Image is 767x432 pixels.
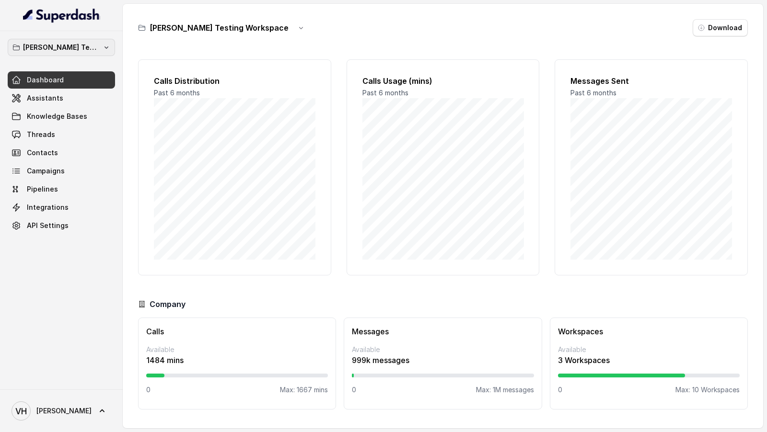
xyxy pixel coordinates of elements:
a: Knowledge Bases [8,108,115,125]
p: 0 [146,385,151,395]
span: [PERSON_NAME] [36,406,92,416]
span: Past 6 months [362,89,408,97]
a: Contacts [8,144,115,161]
p: Max: 1667 mins [280,385,328,395]
p: Available [558,345,740,354]
a: Integrations [8,199,115,216]
span: Pipelines [27,184,58,194]
span: API Settings [27,221,69,230]
span: Integrations [27,203,69,212]
button: [PERSON_NAME] Testing Workspace [8,39,115,56]
a: Campaigns [8,162,115,180]
h3: Workspaces [558,326,740,337]
p: Available [352,345,534,354]
h3: Calls [146,326,328,337]
span: Knowledge Bases [27,112,87,121]
a: Threads [8,126,115,143]
a: API Settings [8,217,115,234]
p: 3 Workspaces [558,354,740,366]
h2: Calls Distribution [154,75,315,87]
p: Available [146,345,328,354]
a: Dashboard [8,71,115,89]
h2: Messages Sent [570,75,732,87]
p: Max: 10 Workspaces [675,385,740,395]
h2: Calls Usage (mins) [362,75,524,87]
span: Threads [27,130,55,139]
p: 0 [352,385,356,395]
p: Max: 1M messages [476,385,534,395]
span: Past 6 months [154,89,200,97]
p: [PERSON_NAME] Testing Workspace [23,42,100,53]
img: light.svg [23,8,100,23]
span: Past 6 months [570,89,616,97]
span: Contacts [27,148,58,158]
p: 999k messages [352,354,534,366]
button: Download [693,19,748,36]
a: [PERSON_NAME] [8,398,115,424]
a: Pipelines [8,181,115,198]
h3: Company [150,298,186,310]
text: VH [15,406,27,416]
span: Assistants [27,93,63,103]
a: Assistants [8,90,115,107]
p: 1484 mins [146,354,328,366]
span: Dashboard [27,75,64,85]
p: 0 [558,385,562,395]
h3: [PERSON_NAME] Testing Workspace [150,22,289,34]
h3: Messages [352,326,534,337]
span: Campaigns [27,166,65,176]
